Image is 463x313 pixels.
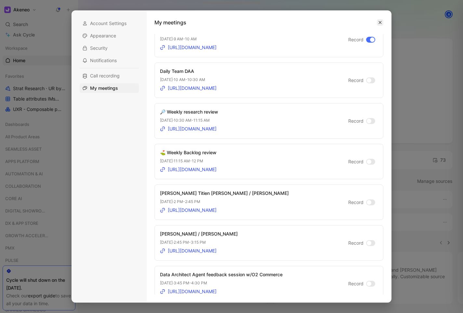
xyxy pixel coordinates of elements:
[160,288,217,295] a: [URL][DOMAIN_NAME]
[160,198,289,205] p: [DATE] · 2 PM - 2:45 PM
[160,271,283,279] div: Data Architect Agent feedback session w/O2 Commerce
[160,206,217,214] a: [URL][DOMAIN_NAME]
[90,33,116,39] span: Appearance
[160,67,217,75] div: Daily Team DAA
[160,247,217,255] a: [URL][DOMAIN_NAME]
[80,31,139,41] div: Appearance
[348,198,364,206] span: Record
[160,149,217,156] div: ⛳ Weekly Backlog review
[90,20,126,27] span: Account Settings
[80,56,139,65] div: Notifications
[160,84,217,92] a: [URL][DOMAIN_NAME]
[160,76,217,83] p: [DATE] · 10 AM - 10:30 AM
[80,71,139,81] div: Call recording
[160,158,217,164] p: [DATE] · 11:15 AM - 12 PM
[348,280,364,288] span: Record
[160,239,238,246] p: [DATE] · 2:45 PM - 3:15 PM
[80,19,139,28] div: Account Settings
[154,19,186,26] h1: My meetings
[348,117,364,125] span: Record
[348,36,364,44] span: Record
[160,108,218,116] div: 🔎 Weekly research review
[160,189,289,197] div: [PERSON_NAME] Titien [PERSON_NAME] / [PERSON_NAME]
[80,83,139,93] div: My meetings
[160,166,217,173] a: [URL][DOMAIN_NAME]
[160,36,239,42] p: [DATE] · 9 AM - 10 AM
[90,85,118,91] span: My meetings
[80,43,139,53] div: Security
[160,280,283,286] p: [DATE] · 3:45 PM - 4:30 PM
[348,158,364,166] span: Record
[90,73,120,79] span: Call recording
[348,239,364,247] span: Record
[160,125,217,133] a: [URL][DOMAIN_NAME]
[90,45,108,51] span: Security
[160,117,218,124] p: [DATE] · 10:30 AM - 11:15 AM
[160,230,238,238] div: [PERSON_NAME] / [PERSON_NAME]
[160,44,217,51] a: [URL][DOMAIN_NAME]
[90,57,117,64] span: Notifications
[348,76,364,84] span: Record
